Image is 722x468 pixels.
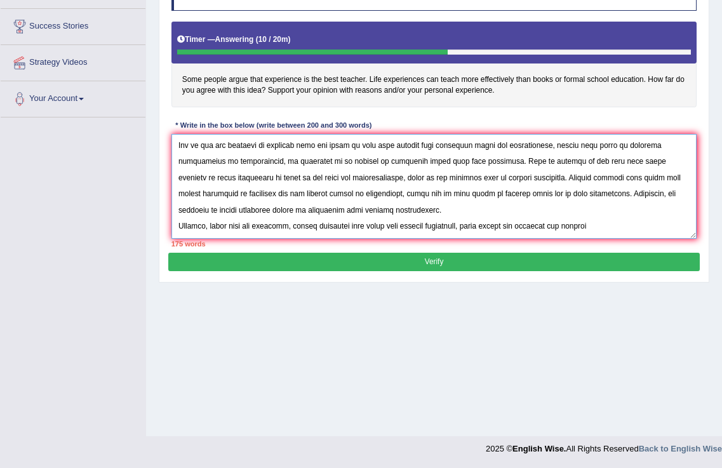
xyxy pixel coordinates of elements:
[177,36,290,44] h5: Timer —
[168,253,699,271] button: Verify
[215,35,254,44] b: Answering
[171,121,376,131] div: * Write in the box below (write between 200 and 300 words)
[288,35,291,44] b: )
[1,45,145,77] a: Strategy Videos
[256,35,258,44] b: (
[486,436,722,455] div: 2025 © All Rights Reserved
[639,444,722,453] a: Back to English Wise
[1,81,145,113] a: Your Account
[258,35,288,44] b: 10 / 20m
[171,239,697,249] div: 175 words
[512,444,566,453] strong: English Wise.
[1,9,145,41] a: Success Stories
[171,22,697,107] h4: Some people argue that experience is the best teacher. Life experiences can teach more effectivel...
